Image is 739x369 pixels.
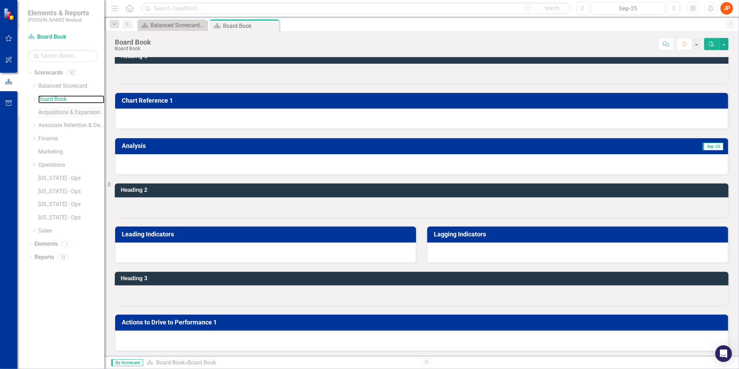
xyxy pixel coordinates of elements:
[115,46,151,51] div: Board Book
[34,253,54,261] a: Reports
[38,227,104,235] a: Sales
[38,121,104,129] a: Associate Retention & Development
[594,5,663,13] div: Sep-25
[591,2,665,15] button: Sep-25
[111,359,143,366] span: By Scorecard
[121,275,725,282] h3: Heading 3
[115,38,151,46] div: Board Book
[57,254,69,260] div: 12
[3,8,16,20] img: ClearPoint Strategy
[34,69,63,77] a: Scorecards
[28,9,89,17] span: Elements & Reports
[122,97,724,104] h3: Chart Reference 1
[28,50,97,62] input: Search Below...
[38,188,104,196] a: [US_STATE] - Ops
[38,161,104,169] a: Operations
[146,359,416,367] div: »
[122,319,724,326] h3: Actions to Drive to Performance 1
[121,187,725,193] h3: Heading 2
[151,21,205,30] div: Balanced Scorecard Welcome Page
[38,109,104,117] a: Acquisitions & Expansion
[66,70,78,76] div: 52
[28,17,89,23] small: [PERSON_NAME] Medical
[188,359,216,366] div: Board Book
[38,214,104,222] a: [US_STATE] - Ops
[223,22,278,30] div: Board Book
[434,231,724,238] h3: Lagging Indicators
[38,95,104,103] a: Board Book
[38,174,104,182] a: [US_STATE] - Ops
[34,240,58,248] a: Elements
[38,148,104,156] a: Marketing
[28,33,97,41] a: Board Book
[545,5,559,11] span: Search
[141,2,571,15] input: Search ClearPoint...
[122,142,442,149] h3: Analysis
[156,359,185,366] a: Board Book
[61,241,72,247] div: 1
[703,143,723,150] span: Sep-25
[122,231,412,238] h3: Leading Indicators
[535,3,570,13] button: Search
[721,2,733,15] button: JP
[715,345,732,362] div: Open Intercom Messenger
[38,82,104,90] a: Balanced Scorecard
[139,21,205,30] a: Balanced Scorecard Welcome Page
[38,201,104,209] a: [US_STATE] - Ops
[38,135,104,143] a: Finance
